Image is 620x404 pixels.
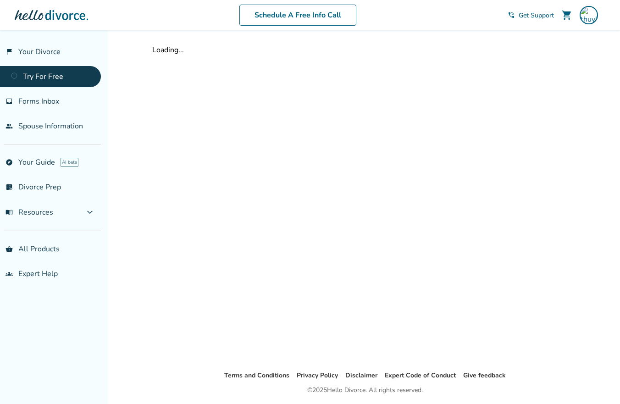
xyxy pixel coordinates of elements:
[580,6,598,24] img: thuykotero@gmail.com
[6,245,13,253] span: shopping_basket
[463,370,506,381] li: Give feedback
[224,371,289,380] a: Terms and Conditions
[6,98,13,105] span: inbox
[18,96,59,106] span: Forms Inbox
[6,209,13,216] span: menu_book
[239,5,356,26] a: Schedule A Free Info Call
[6,270,13,277] span: groups
[6,207,53,217] span: Resources
[561,10,572,21] span: shopping_cart
[297,371,338,380] a: Privacy Policy
[61,158,78,167] span: AI beta
[385,371,456,380] a: Expert Code of Conduct
[6,183,13,191] span: list_alt_check
[6,48,13,55] span: flag_2
[84,207,95,218] span: expand_more
[152,45,578,55] div: Loading...
[508,11,515,19] span: phone_in_talk
[6,159,13,166] span: explore
[519,11,554,20] span: Get Support
[345,370,377,381] li: Disclaimer
[6,122,13,130] span: people
[508,11,554,20] a: phone_in_talkGet Support
[307,385,423,396] div: © 2025 Hello Divorce. All rights reserved.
